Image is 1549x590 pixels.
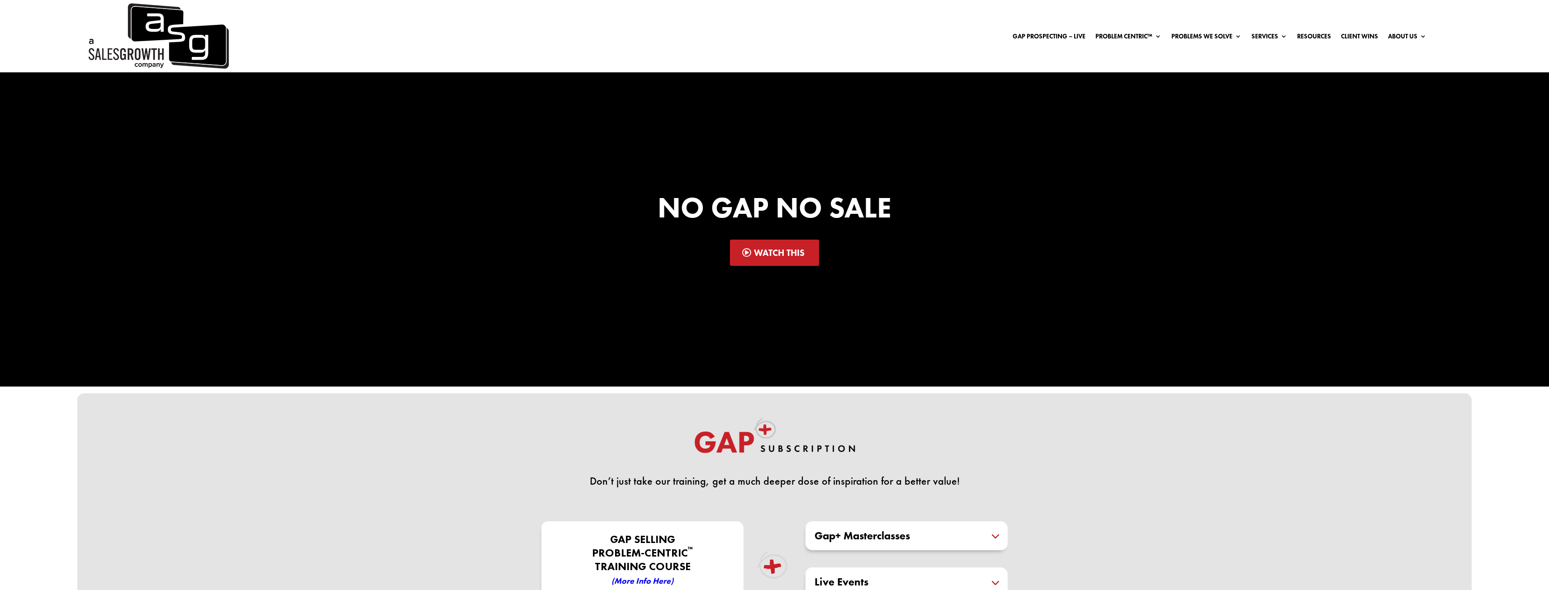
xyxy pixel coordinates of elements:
h1: No Gap No Sale [531,193,1019,227]
p: Gap Selling Problem-Centric Training COURSE [544,533,741,588]
a: Gap Prospecting – LIVE [1013,33,1085,43]
a: Watch This [730,240,819,266]
a: About Us [1388,33,1426,43]
em: (More Info here) [611,576,673,586]
a: Client Wins [1341,33,1378,43]
h5: Gap+ Masterclasses [815,530,999,541]
a: (More Info here) [611,573,673,587]
sup: ™ [688,545,693,553]
a: Problem Centric™ [1095,33,1161,43]
a: Resources [1297,33,1331,43]
a: Services [1251,33,1287,43]
p: Don’t just take our training, get a much deeper dose of inspiration for a better value! [531,476,1019,486]
img: Gap Subscription [693,418,856,462]
h5: Live Events [815,576,999,587]
a: Problems We Solve [1171,33,1241,43]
